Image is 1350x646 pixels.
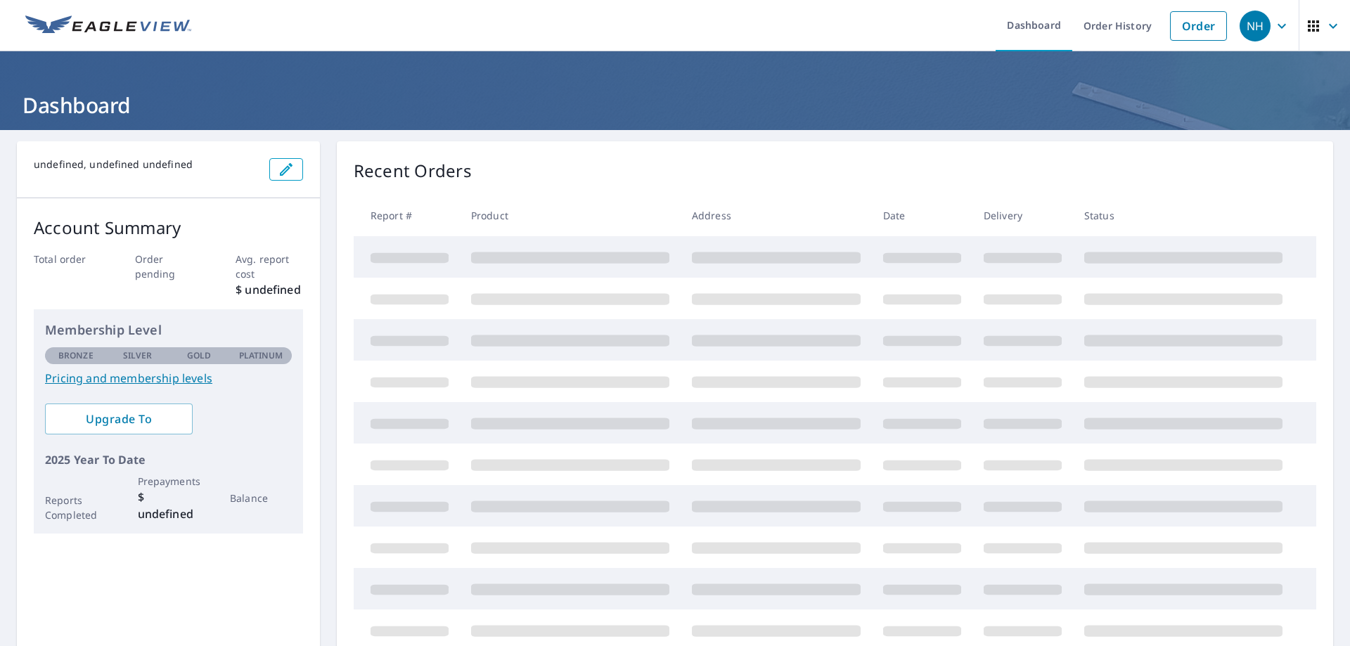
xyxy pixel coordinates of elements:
p: Account Summary [34,215,303,240]
p: Avg. report cost [236,252,303,281]
p: Silver [123,349,153,362]
th: Delivery [972,195,1073,236]
th: Date [872,195,972,236]
p: undefined, undefined undefined [34,158,258,171]
div: NH [1240,11,1271,41]
p: Membership Level [45,321,292,340]
p: $ undefined [138,489,200,522]
a: Order [1170,11,1227,41]
a: Pricing and membership levels [45,370,292,387]
p: Balance [230,491,292,505]
a: Upgrade To [45,403,193,434]
p: 2025 Year To Date [45,451,292,468]
img: EV Logo [25,15,191,37]
th: Product [460,195,681,236]
h1: Dashboard [17,91,1333,119]
p: $ undefined [236,281,303,298]
th: Status [1073,195,1294,236]
p: Recent Orders [354,158,472,183]
th: Report # [354,195,460,236]
p: Order pending [135,252,202,281]
p: Bronze [58,349,94,362]
p: Gold [187,349,211,362]
p: Reports Completed [45,493,107,522]
th: Address [681,195,872,236]
p: Prepayments [138,474,200,489]
p: Total order [34,252,101,266]
span: Upgrade To [56,411,181,427]
p: Platinum [239,349,283,362]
